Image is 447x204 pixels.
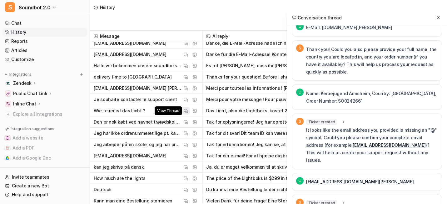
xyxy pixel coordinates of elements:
button: View Thread [182,107,190,115]
button: Thanks for your question! Before I share details, could you please provide your email address? Re... [206,71,328,83]
button: Tak for informationen! Jeg kan se, at der ikke findes et specifikt løsningsforslag til dit proble... [206,139,328,150]
p: Jeg har ikke ordrenummeret lige pt. kan det hjælpe at give team id´et? [94,128,182,139]
img: explore all integrations [5,111,11,117]
p: Public Chat Link [13,90,47,97]
button: Danke für die E-Mail-Adresse! Könntest du mir bitte noch deinen vollständigen Namen, das Land, au... [206,49,328,60]
p: Wie teuer ist das Licht ? [94,105,145,116]
span: View Thread [155,106,182,115]
p: How much are the lights [94,173,146,184]
img: Public Chat Link [6,92,10,95]
button: Danke, die E-Mail-Adresse habe ich notiert! Könntest du mir bitte noch deinen vollständigen Namen... [206,38,328,49]
button: Es tut [PERSON_NAME], dass ihr [PERSON_NAME] Soundboks nicht einschalten könnt. Damit ich euch be... [206,60,328,71]
p: Integrations [9,72,32,77]
p: Thank you! Could you also please provide your full name, the country you are located in, and your... [306,46,438,76]
img: Zendesk [6,81,10,85]
p: Hallo wir bekommen unsere soundboks nicht an [94,60,182,71]
p: Zendesk [13,80,32,86]
p: Integration suggestions [11,126,54,132]
span: S [296,118,304,125]
p: Inline Chat [13,101,36,107]
a: [EMAIL_ADDRESS][DOMAIN_NAME] [353,142,425,148]
p: Je souhaite contacter le support client [94,94,177,105]
a: Explore all integrations [2,110,87,119]
button: Merci pour toutes les informations ! [PERSON_NAME] de transmettre votre demande à notre équipe su... [206,83,328,94]
button: Tak for dit svar! Dit team ID kan være nyttigt, men det vil [PERSON_NAME] være en stor hjælp at f... [206,128,328,139]
button: Das Licht, also die Lightboks, kostet 299 € in der [GEOGRAPHIC_DATA] oder 299 $ in den [GEOGRAPHI... [206,105,328,116]
div: History [100,4,115,11]
img: Add a Google Doc [6,156,9,160]
button: Tak for oplysningerne! Jeg har oprettet en sag til vores supportteam, og en [PERSON_NAME] agenter... [206,116,328,128]
p: [EMAIL_ADDRESS][DOMAIN_NAME] [94,49,166,60]
p: E-Mail: [DOMAIN_NAME][PERSON_NAME] [306,24,392,31]
button: Tak for din e-mail! For at hjælpe dig bedst muligt, vil jeg gerne høre: - Hvad kan jeg hjælpe dig... [206,150,328,161]
p: It looks like the email address you provided is missing an "@" symbol. Could you please confirm y... [306,126,438,164]
a: [EMAIL_ADDRESS][DOMAIN_NAME][PERSON_NAME] [306,179,414,184]
span: U [296,177,304,185]
a: Create a new Bot [2,181,87,190]
p: Deutsch [94,184,112,195]
p: [EMAIL_ADDRESS][DOMAIN_NAME] [94,38,166,49]
span: Explore all integrations [13,109,85,119]
h2: Conversation thread [292,14,342,21]
a: Customize [2,55,87,64]
img: menu_add.svg [79,72,84,77]
a: Chat [2,19,87,28]
button: Du kannst eine Bestellung leider nicht stornieren, sobald sie aufgegeben wurde. Aber keine [PERSO... [206,184,328,195]
span: S [296,44,304,52]
span: U [296,89,304,96]
button: Add a websiteAdd a website [2,133,87,143]
a: Help and support [2,190,87,199]
span: Message [92,31,200,42]
span: Soundbot 2.0 [19,3,50,12]
button: Merci pour votre message ! Pour pouvoir vous mettre en relation avec notre équipe support, pourri... [206,94,328,105]
button: The price of the Lightboks is $299 in the [GEOGRAPHIC_DATA] and €299 in the [GEOGRAPHIC_DATA]. Th... [206,173,328,184]
button: Ja, du er meget velkommen til at skrive på dansk! Hvordan kan jeg hjælpe dig i dag? Må jeg starte... [206,161,328,173]
p: [EMAIL_ADDRESS][DOMAIN_NAME] [PERSON_NAME] France Lightboks Question sur une commande 20725-1 Je ... [94,83,182,94]
a: Articles [2,46,87,55]
a: Reports [2,37,87,46]
p: delivery time to [GEOGRAPHIC_DATA] [94,71,171,83]
span: U [296,23,304,30]
button: Integrations [2,71,33,78]
p: kan jeg skrive på dansk [94,161,144,173]
img: Add a website [6,136,9,140]
span: Ticket created [306,119,337,125]
p: Name: Kerbejugend Armsheim, Country: [GEOGRAPHIC_DATA], Order Number: SO0242661 [306,90,438,105]
p: Jeg arbejder på en skole, og jeg har problemer med en [PERSON_NAME] Soundboks 3. batteriet vil ge... [94,139,182,150]
img: expand menu [4,72,8,77]
button: Add a Google DocAdd a Google Doc [2,153,87,163]
img: Inline Chat [6,102,10,106]
button: Add a PDFAdd a PDF [2,143,87,153]
img: Add a PDF [6,146,9,150]
p: [EMAIL_ADDRESS][DOMAIN_NAME] [94,150,166,161]
a: History [2,28,87,37]
p: Den er nok købt ved navnet trørødskolen. Da det er skolen der har købt dem. Team ID: 148421 [94,116,182,128]
span: S [5,2,15,12]
a: Invite teammates [2,173,87,181]
span: AI reply [205,31,329,42]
